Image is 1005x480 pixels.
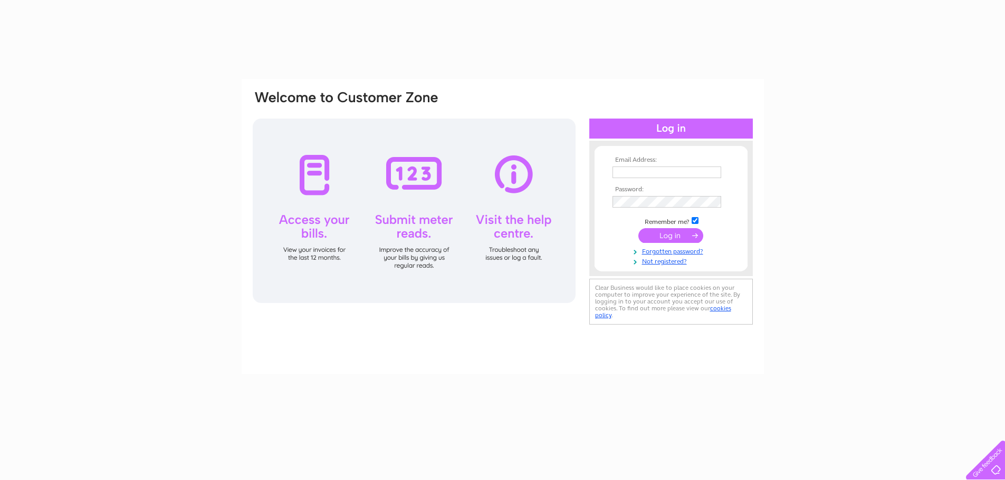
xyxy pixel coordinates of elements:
td: Remember me? [610,215,732,226]
a: cookies policy [595,305,731,319]
th: Password: [610,186,732,193]
div: Clear Business would like to place cookies on your computer to improve your experience of the sit... [589,279,753,325]
input: Submit [638,228,703,243]
th: Email Address: [610,156,732,164]
a: Forgotten password? [612,246,732,256]
a: Not registered? [612,256,732,266]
